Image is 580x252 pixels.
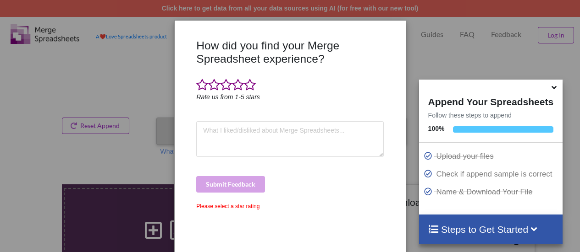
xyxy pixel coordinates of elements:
[428,224,553,235] h4: Steps to Get Started
[424,186,560,198] p: Name & Download Your File
[419,111,563,120] p: Follow these steps to append
[419,94,563,107] h4: Append Your Spreadsheets
[424,150,560,162] p: Upload your files
[9,215,39,243] iframe: chat widget
[196,39,383,66] h3: How did you find your Merge Spreadsheet experience?
[428,125,445,132] b: 100 %
[424,168,560,180] p: Check if append sample is correct
[196,202,383,210] div: Please select a star rating
[196,93,260,101] i: Rate us from 1-5 stars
